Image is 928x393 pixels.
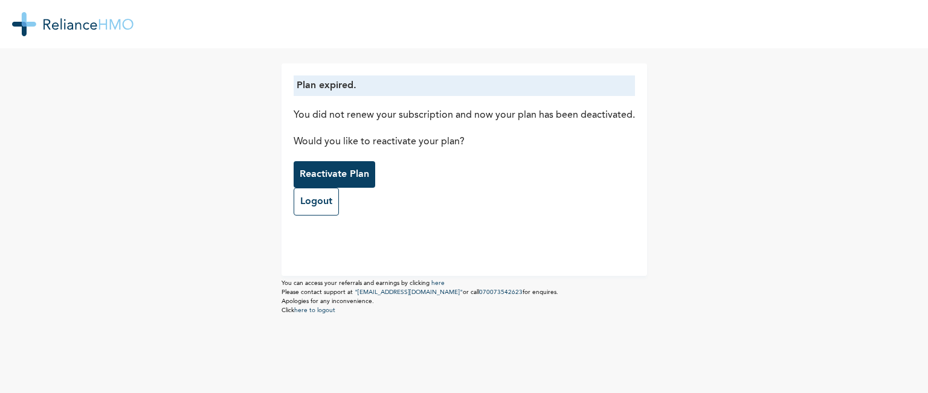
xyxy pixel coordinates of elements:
p: You did not renew your subscription and now your plan has been deactivated. [294,108,635,123]
a: here [431,280,445,286]
a: Logout [294,188,339,216]
button: Reactivate Plan [294,161,375,188]
p: Reactivate Plan [300,167,369,182]
p: Please contact support at or call for enquires. Apologies for any inconvenience. [282,288,647,306]
img: RelianceHMO [12,12,134,36]
a: here to logout [294,307,335,313]
p: Click [282,306,647,315]
p: Plan expired. [297,78,632,93]
a: 070073542623 [479,289,523,295]
p: You can access your referrals and earnings by clicking [282,279,647,288]
a: "[EMAIL_ADDRESS][DOMAIN_NAME]" [355,289,463,295]
p: Would you like to reactivate your plan? [294,135,635,149]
